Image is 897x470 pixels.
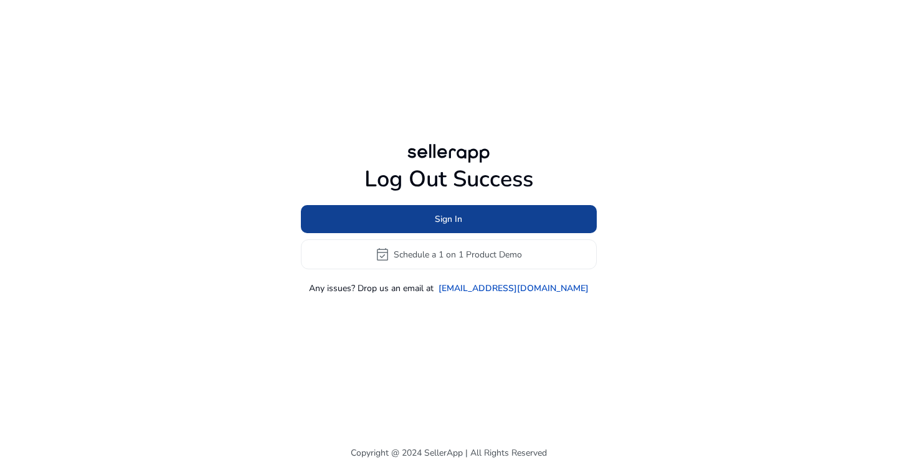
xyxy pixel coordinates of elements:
a: [EMAIL_ADDRESS][DOMAIN_NAME] [439,282,589,295]
span: Sign In [435,213,462,226]
span: event_available [375,247,390,262]
button: Sign In [301,205,597,233]
p: Any issues? Drop us an email at [309,282,434,295]
button: event_availableSchedule a 1 on 1 Product Demo [301,239,597,269]
h1: Log Out Success [301,166,597,193]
